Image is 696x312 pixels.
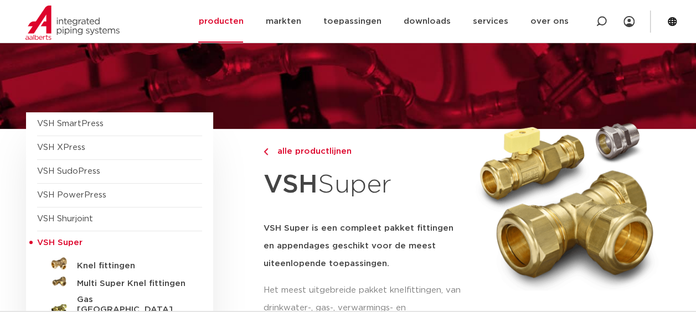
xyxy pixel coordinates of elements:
a: Multi Super Knel fittingen [37,273,202,290]
strong: VSH [264,172,318,197]
span: alle productlijnen [271,147,352,155]
h5: Knel fittingen [77,261,187,271]
img: chevron-right.svg [264,148,268,155]
a: VSH XPress [37,143,85,152]
a: VSH PowerPress [37,191,106,199]
h5: Multi Super Knel fittingen [77,279,187,289]
h5: VSH Super is een compleet pakket fittingen en appendages geschikt voor de meest uiteenlopende toe... [264,220,464,273]
h1: Super [264,164,464,206]
a: VSH SmartPress [37,119,104,128]
a: alle productlijnen [264,145,464,158]
span: VSH Super [37,238,83,247]
a: VSH Shurjoint [37,215,93,223]
a: VSH SudoPress [37,167,100,175]
a: Knel fittingen [37,255,202,273]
